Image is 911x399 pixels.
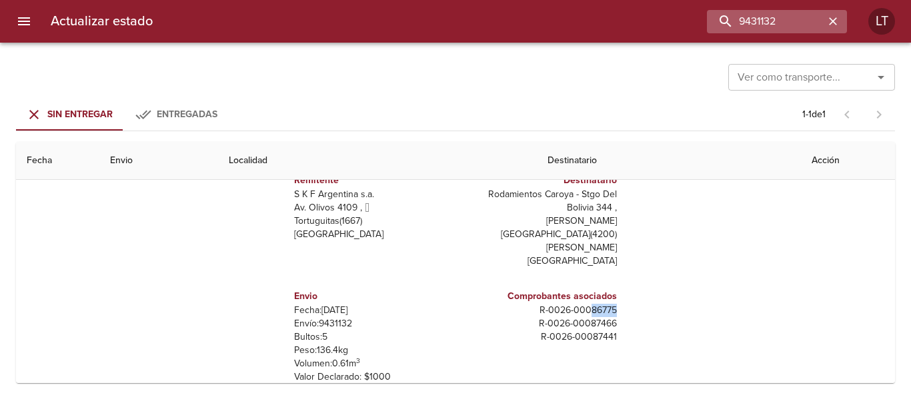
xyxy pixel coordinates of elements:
[294,344,450,357] p: Peso: 136.4 kg
[868,8,895,35] div: Abrir información de usuario
[294,214,450,228] p: Tortuguitas ( 1667 )
[802,108,826,121] p: 1 - 1 de 1
[863,99,895,131] span: Pagina siguiente
[8,5,40,37] button: menu
[218,142,537,180] th: Localidad
[294,370,450,384] p: Valor Declarado: $ 1000
[461,289,617,304] h6: Comprobantes asociados
[868,8,895,35] div: LT
[16,142,99,180] th: Fecha
[294,173,450,188] h6: Remitente
[294,188,450,201] p: S K F Argentina s.a.
[294,330,450,344] p: Bultos: 5
[294,289,450,304] h6: Envio
[461,173,617,188] h6: Destinatario
[99,142,218,180] th: Envio
[47,109,113,120] span: Sin Entregar
[831,107,863,121] span: Pagina anterior
[461,241,617,268] p: [PERSON_NAME][GEOGRAPHIC_DATA]
[294,201,450,214] p: Av. Olivos 4109 ,  
[461,317,617,330] p: R - 0026 - 00087466
[461,214,617,241] p: [PERSON_NAME][GEOGRAPHIC_DATA] ( 4200 )
[356,356,360,365] sup: 3
[872,68,890,87] button: Abrir
[461,201,617,214] p: Bolivia 344 ,
[294,357,450,370] p: Volumen: 0.61 m
[801,142,895,180] th: Acción
[537,142,801,180] th: Destinatario
[461,188,617,201] p: Rodamientos Caroya - Stgo Del
[294,228,450,241] p: [GEOGRAPHIC_DATA]
[461,304,617,317] p: R - 0026 - 00086775
[51,11,153,32] h6: Actualizar estado
[707,10,824,33] input: buscar
[16,99,229,131] div: Tabs Envios
[461,330,617,344] p: R - 0026 - 00087441
[294,317,450,330] p: Envío: 9431132
[294,304,450,317] p: Fecha: [DATE]
[157,109,217,120] span: Entregadas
